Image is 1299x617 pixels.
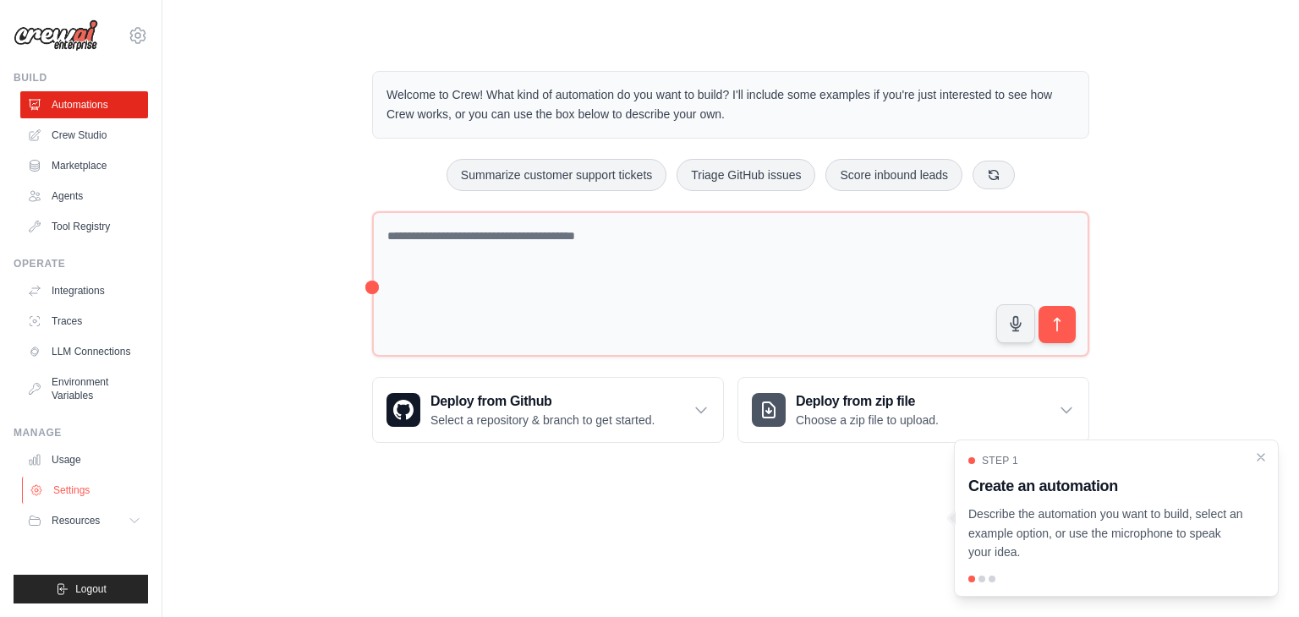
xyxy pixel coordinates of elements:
div: Build [14,71,148,85]
button: Logout [14,575,148,603]
a: Tool Registry [20,213,148,240]
p: Describe the automation you want to build, select an example option, or use the microphone to spe... [968,505,1244,562]
h3: Create an automation [968,474,1244,498]
p: Welcome to Crew! What kind of automation do you want to build? I'll include some examples if you'... [386,85,1075,124]
a: Settings [22,477,150,504]
h3: Deploy from zip file [796,391,939,412]
a: Environment Variables [20,369,148,409]
iframe: Chat Widget [1214,536,1299,617]
span: Step 1 [982,454,1018,467]
a: Automations [20,91,148,118]
a: Agents [20,183,148,210]
a: Usage [20,446,148,473]
span: Logout [75,582,107,596]
a: Crew Studio [20,122,148,149]
button: Summarize customer support tickets [447,159,666,191]
h3: Deploy from Github [430,391,655,412]
a: Traces [20,308,148,335]
a: LLM Connections [20,338,148,365]
div: Operate [14,257,148,270]
button: Close walkthrough [1254,450,1268,464]
span: Resources [52,514,100,527]
button: Triage GitHub issues [677,159,815,191]
img: Logo [14,19,98,52]
a: Marketplace [20,152,148,179]
p: Select a repository & branch to get started. [430,412,655,429]
button: Score inbound leads [825,159,962,191]
p: Choose a zip file to upload. [796,412,939,429]
a: Integrations [20,277,148,304]
div: Manage [14,426,148,440]
button: Resources [20,507,148,534]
